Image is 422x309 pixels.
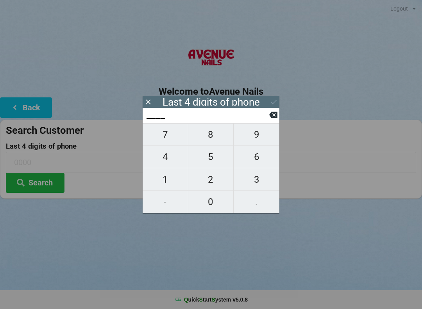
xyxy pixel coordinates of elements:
span: 2 [188,171,234,188]
span: 5 [188,149,234,165]
span: 8 [188,126,234,143]
span: 9 [234,126,279,143]
span: 0 [188,194,234,210]
button: 1 [143,168,188,190]
span: 7 [143,126,188,143]
div: Last 4 digits of phone [163,98,260,106]
button: 8 [188,123,234,146]
button: 6 [234,146,279,168]
button: 7 [143,123,188,146]
span: 4 [143,149,188,165]
button: 2 [188,168,234,190]
span: 1 [143,171,188,188]
span: 3 [234,171,279,188]
button: 4 [143,146,188,168]
button: 3 [234,168,279,190]
button: 9 [234,123,279,146]
span: 6 [234,149,279,165]
button: 5 [188,146,234,168]
button: 0 [188,191,234,213]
